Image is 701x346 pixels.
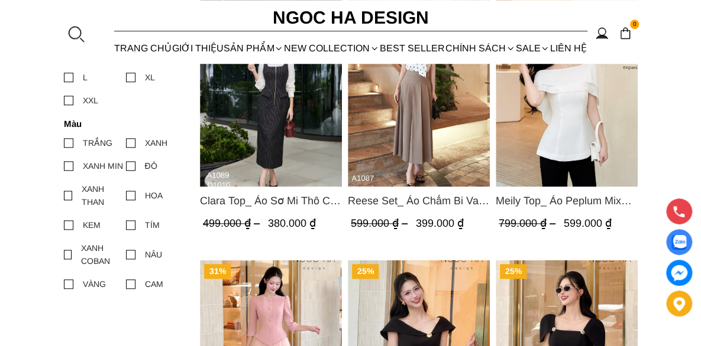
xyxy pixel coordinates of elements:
span: Reese Set_ Áo Chấm Bi Vai Chờm Mix Chân Váy Xếp Ly Hông Màu Nâu Tây A1087+CV142 [348,192,490,209]
a: GIỚI THIỆU [172,32,224,64]
div: KEM [83,218,101,231]
span: Clara Top_ Áo Sơ Mi Thô Cổ Đức Màu Trắng A1089 [200,192,342,209]
div: XANH THAN [82,182,125,208]
a: Link to Reese Set_ Áo Chấm Bi Vai Chờm Mix Chân Váy Xếp Ly Hông Màu Nâu Tây A1087+CV142 [348,192,490,209]
a: NEW COLLECTION [284,32,380,64]
a: Display image [666,229,692,255]
div: CAM [145,278,163,290]
a: Link to Meily Top_ Áo Peplum Mix Choàng Vai Vải Tơ Màu Trắng A1086 [496,192,638,209]
div: TÍM [145,218,160,231]
span: 599.000 ₫ [564,217,612,229]
div: XANH COBAN [81,241,125,267]
div: SẢN PHẨM [224,32,284,64]
span: 499.000 ₫ [203,217,263,229]
a: Ngoc Ha Design [232,4,469,32]
div: L [83,71,88,84]
img: Display image [671,235,686,250]
span: 380.000 ₫ [268,217,316,229]
div: XANH MIN [83,159,123,172]
span: 399.000 ₫ [416,217,464,229]
h4: Màu [64,119,182,129]
a: Link to Clara Top_ Áo Sơ Mi Thô Cổ Đức Màu Trắng A1089 [200,192,342,209]
img: img-CART-ICON-ksit0nf1 [619,27,632,40]
span: 0 [630,19,639,29]
div: XANH [145,136,167,149]
div: TRẮNG [83,136,112,149]
div: XL [145,71,155,84]
div: NÂU [145,248,162,261]
div: ĐỎ [145,159,157,172]
a: SALE [515,32,550,64]
span: 599.000 ₫ [351,217,411,229]
div: Chính sách [445,32,515,64]
div: HOA [145,189,163,202]
div: XXL [83,94,98,107]
a: BEST SELLER [380,32,445,64]
a: messenger [666,260,692,286]
a: LIÊN HỆ [550,32,587,64]
span: 799.000 ₫ [499,217,558,229]
span: Meily Top_ Áo Peplum Mix Choàng Vai Vải Tơ Màu Trắng A1086 [496,192,638,209]
a: TRANG CHỦ [114,32,172,64]
div: VÀNG [83,278,106,290]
